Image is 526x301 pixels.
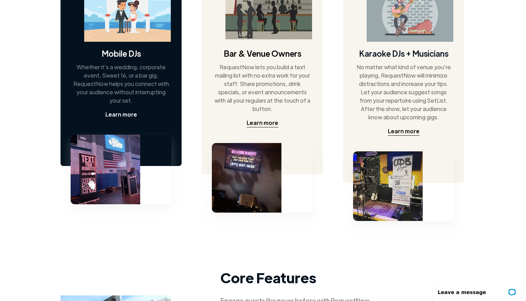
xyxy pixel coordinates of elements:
strong: Core Features [221,268,316,286]
img: musician stand [353,151,423,221]
div: Learn more [388,127,420,135]
h4: Bar & Venue Owners [224,48,301,59]
h4: Mobile DJs [102,48,141,59]
img: bar tv [212,143,281,213]
iframe: LiveChat chat widget [428,279,526,301]
img: school dance with a poster [71,135,140,204]
div: No matter what kind of venue you're playing, RequestNow will minimize distractions and increase y... [355,63,452,121]
div: RequestNow lets you build a text mailing list with no extra work for your staff. Share promotions... [214,63,311,113]
div: Whether it's a wedding, corporate event, Sweet 16, or a bar gig, RequestNow helps you connect wit... [73,63,169,105]
a: Learn more [105,110,137,119]
a: Learn more [247,119,278,127]
a: Learn more [388,127,420,136]
h4: Karaoke DJs + Musicians [359,48,448,59]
